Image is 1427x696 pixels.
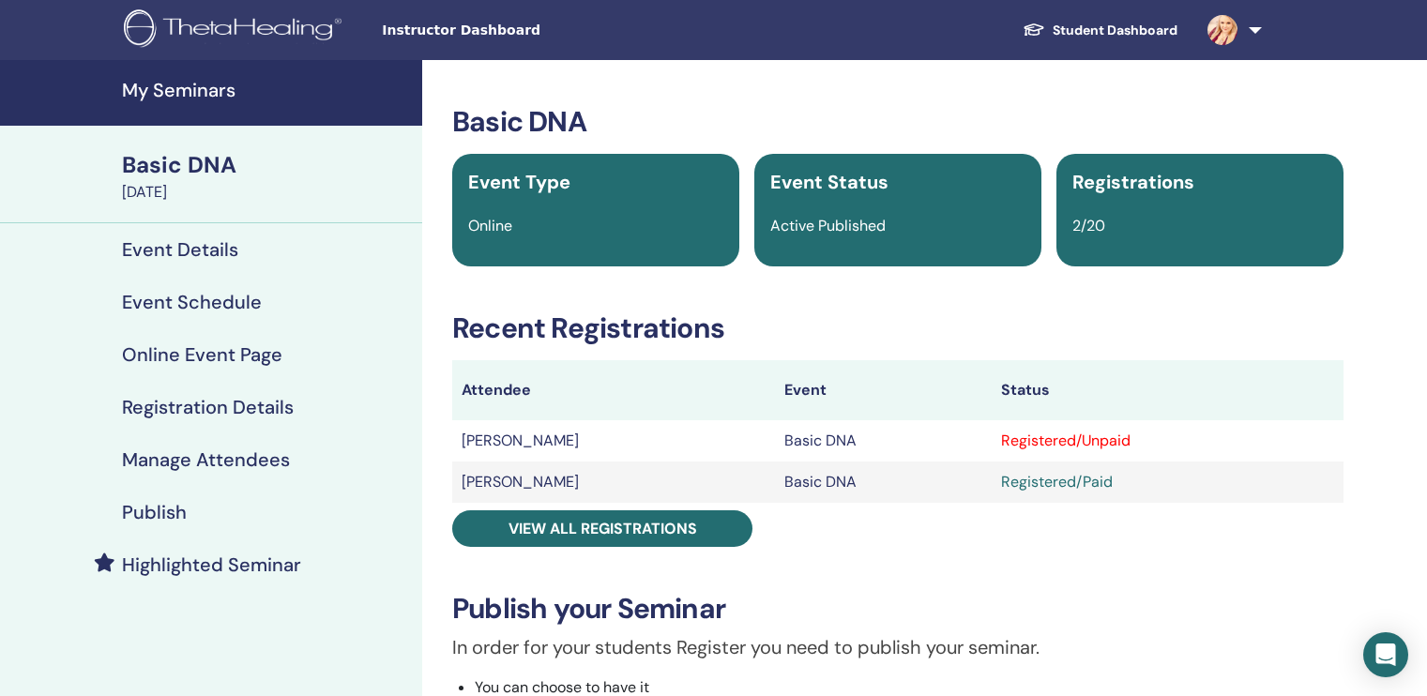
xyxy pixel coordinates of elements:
[122,448,290,471] h4: Manage Attendees
[1072,216,1105,235] span: 2/20
[122,238,238,261] h4: Event Details
[452,105,1344,139] h3: Basic DNA
[122,553,301,576] h4: Highlighted Seminar
[1072,170,1194,194] span: Registrations
[122,291,262,313] h4: Event Schedule
[122,79,411,101] h4: My Seminars
[124,9,348,52] img: logo.png
[452,360,775,420] th: Attendee
[770,170,888,194] span: Event Status
[1008,13,1192,48] a: Student Dashboard
[1001,471,1334,493] div: Registered/Paid
[775,360,991,420] th: Event
[468,216,512,235] span: Online
[122,149,411,181] div: Basic DNA
[382,21,663,40] span: Instructor Dashboard
[122,501,187,523] h4: Publish
[468,170,570,194] span: Event Type
[122,396,294,418] h4: Registration Details
[452,420,775,461] td: [PERSON_NAME]
[452,311,1344,345] h3: Recent Registrations
[1207,15,1237,45] img: default.jpg
[452,633,1344,661] p: In order for your students Register you need to publish your seminar.
[452,461,775,503] td: [PERSON_NAME]
[111,149,422,204] a: Basic DNA[DATE]
[122,181,411,204] div: [DATE]
[452,510,752,547] a: View all registrations
[775,461,991,503] td: Basic DNA
[122,343,282,366] h4: Online Event Page
[452,592,1344,626] h3: Publish your Seminar
[770,216,886,235] span: Active Published
[1001,430,1334,452] div: Registered/Unpaid
[992,360,1344,420] th: Status
[1023,22,1045,38] img: graduation-cap-white.svg
[509,519,697,538] span: View all registrations
[1363,632,1408,677] div: Open Intercom Messenger
[775,420,991,461] td: Basic DNA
